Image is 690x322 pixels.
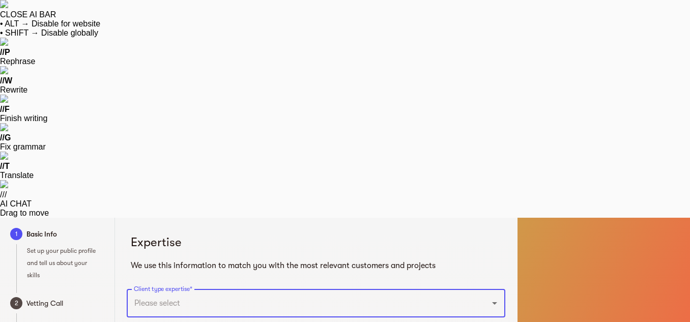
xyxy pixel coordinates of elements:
text: 2 [15,300,18,307]
input: Please select [131,294,472,313]
span: Vetting Call [26,297,104,309]
span: Basic Info [26,228,104,240]
button: Open [487,296,502,310]
span: Set up your public profile and tell us about your skills [27,247,96,279]
h6: We use this information to match you with the most relevant customers and projects [131,258,501,273]
h5: Expertise [131,234,501,250]
text: 1 [15,230,18,238]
